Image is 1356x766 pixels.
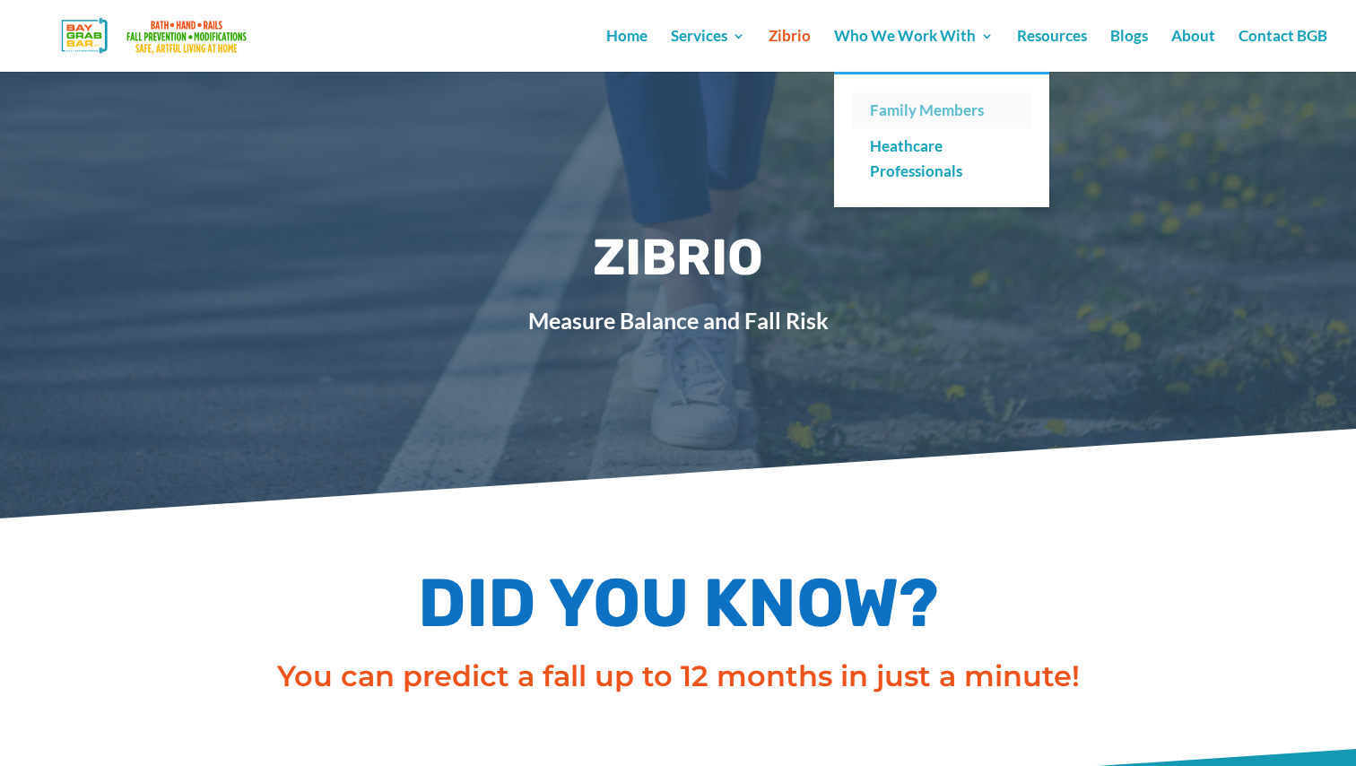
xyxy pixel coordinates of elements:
[1017,30,1087,72] a: Resources
[852,128,1031,189] a: Heathcare Professionals
[834,30,994,72] a: Who We Work With
[135,655,1221,698] p: You can predict a fall up to 12 months in just a minute!
[606,30,648,72] a: Home
[852,92,1031,128] a: Family Members
[328,304,1028,338] span: Measure Balance and Fall Risk
[30,13,282,59] img: Bay Grab Bar
[1239,30,1327,72] a: Contact BGB
[1171,30,1215,72] a: About
[769,30,811,72] a: Zibrio
[135,560,1221,657] h1: DID YOU KNOW?
[1110,30,1148,72] a: Blogs
[328,220,1028,304] h1: Zibrio
[671,30,745,72] a: Services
